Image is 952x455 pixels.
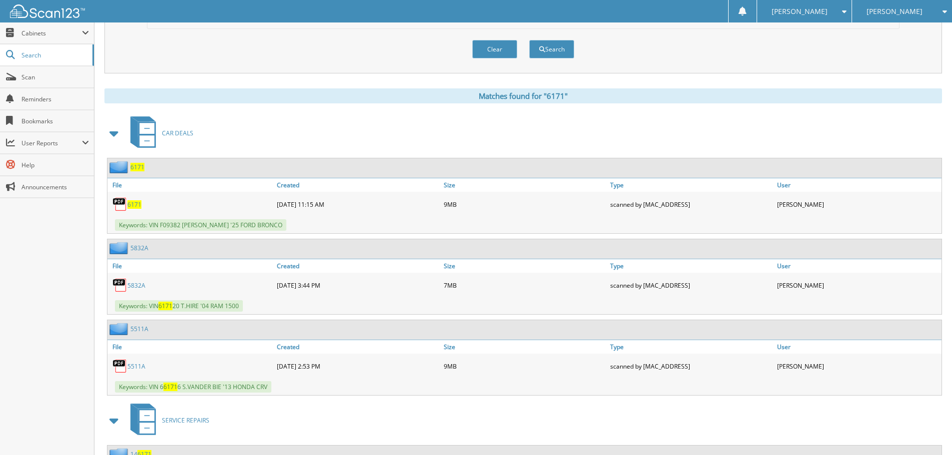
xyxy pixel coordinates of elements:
[472,40,517,58] button: Clear
[112,197,127,212] img: PDF.png
[162,129,193,137] span: CAR DEALS
[130,163,144,171] a: 6171
[775,340,942,354] a: User
[441,275,608,295] div: 7MB
[10,4,85,18] img: scan123-logo-white.svg
[130,325,148,333] a: 5511A
[902,407,952,455] iframe: Chat Widget
[608,340,775,354] a: Type
[112,359,127,374] img: PDF.png
[124,401,209,440] a: SERVICE REPAIRS
[112,278,127,293] img: PDF.png
[441,259,608,273] a: Size
[109,242,130,254] img: folder2.png
[115,381,271,393] span: Keywords: VIN 6 6 S.VANDER BIE '13 HONDA CRV
[274,194,441,214] div: [DATE] 11:15 AM
[115,219,286,231] span: Keywords: VIN F09382 [PERSON_NAME] '25 FORD BRONCO
[441,178,608,192] a: Size
[21,29,82,37] span: Cabinets
[21,95,89,103] span: Reminders
[109,161,130,173] img: folder2.png
[274,275,441,295] div: [DATE] 3:44 PM
[775,194,942,214] div: [PERSON_NAME]
[21,139,82,147] span: User Reports
[107,340,274,354] a: File
[115,300,243,312] span: Keywords: VIN 20 T.HIRE '04 RAM 1500
[21,73,89,81] span: Scan
[772,8,828,14] span: [PERSON_NAME]
[107,259,274,273] a: File
[21,161,89,169] span: Help
[867,8,923,14] span: [PERSON_NAME]
[109,323,130,335] img: folder2.png
[608,356,775,376] div: scanned by [MAC_ADDRESS]
[21,51,87,59] span: Search
[529,40,574,58] button: Search
[608,259,775,273] a: Type
[608,275,775,295] div: scanned by [MAC_ADDRESS]
[441,356,608,376] div: 9MB
[274,340,441,354] a: Created
[162,416,209,425] span: SERVICE REPAIRS
[441,194,608,214] div: 9MB
[775,178,942,192] a: User
[608,178,775,192] a: Type
[127,362,145,371] a: 5511A
[441,340,608,354] a: Size
[21,117,89,125] span: Bookmarks
[127,200,141,209] a: 6171
[274,259,441,273] a: Created
[274,178,441,192] a: Created
[775,275,942,295] div: [PERSON_NAME]
[124,113,193,153] a: CAR DEALS
[274,356,441,376] div: [DATE] 2:53 PM
[104,88,942,103] div: Matches found for "6171"
[775,356,942,376] div: [PERSON_NAME]
[158,302,172,310] span: 6171
[130,244,148,252] a: 5832A
[127,281,145,290] a: 5832A
[21,183,89,191] span: Announcements
[775,259,942,273] a: User
[608,194,775,214] div: scanned by [MAC_ADDRESS]
[163,383,177,391] span: 6171
[107,178,274,192] a: File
